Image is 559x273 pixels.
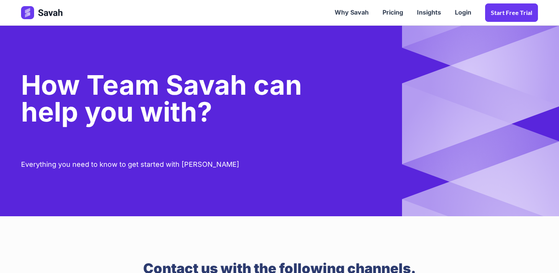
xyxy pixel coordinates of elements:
[21,95,302,129] div: help you with?
[448,1,478,25] a: Login
[376,1,410,25] a: Pricing
[410,1,448,25] a: Insights
[21,68,302,102] div: How Team Savah can
[521,236,559,273] iframe: Chat Widget
[21,159,239,170] div: Everything you need to know to get started with [PERSON_NAME]
[328,1,376,25] a: Why Savah
[485,3,538,22] a: Start Free trial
